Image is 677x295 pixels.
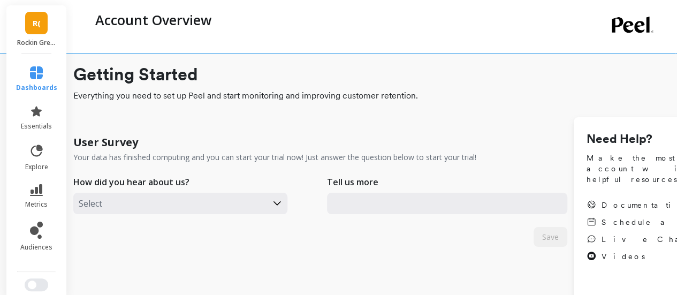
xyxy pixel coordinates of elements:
span: Videos [602,251,645,262]
span: dashboards [16,84,57,92]
p: Your data has finished computing and you can start your trial now! Just answer the question below... [73,152,476,163]
button: Switch to New UI [25,278,48,291]
span: audiences [20,243,52,252]
span: essentials [21,122,52,131]
p: How did you hear about us? [73,176,189,188]
p: Account Overview [95,11,211,29]
span: explore [25,163,48,171]
h1: User Survey [73,135,138,150]
p: Rockin Green (Essor) [17,39,56,47]
p: Tell us more [327,176,378,188]
span: R( [33,17,41,29]
span: metrics [25,200,48,209]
